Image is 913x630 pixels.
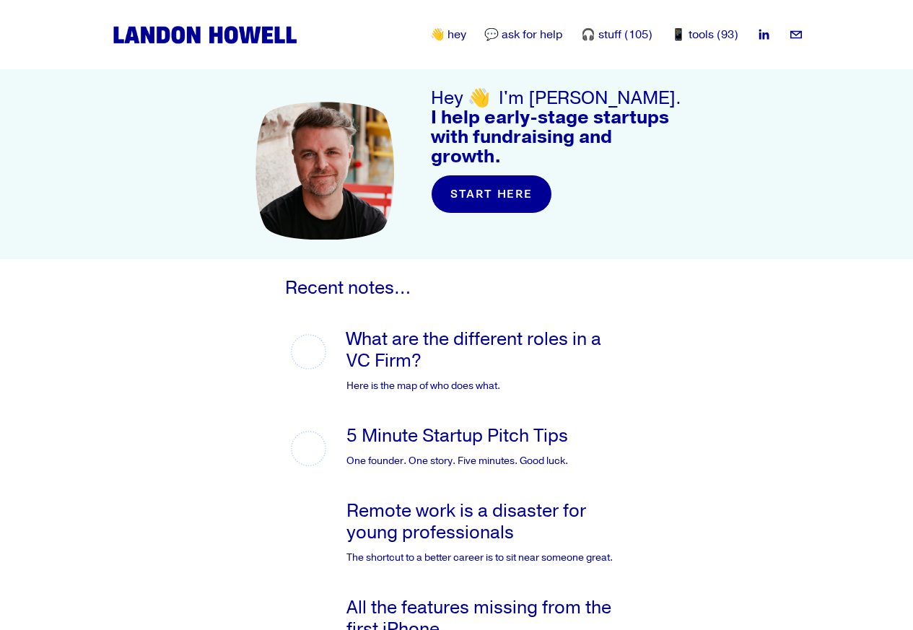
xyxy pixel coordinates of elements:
[285,425,332,472] img: 5 Minute Startup Pitch Tips
[285,328,332,375] img: What are the different roles in a VC Firm?
[430,27,466,44] a: 👋 hey
[346,454,628,468] p: One founder. One story. Five minutes. Good luck.
[581,27,652,44] a: 🎧 stuff (105)
[431,175,551,214] a: start here
[285,279,628,298] h3: Recent notes…
[346,499,586,544] a: Remote work is a disaster for young professionals
[756,27,771,42] a: LinkedIn
[285,328,347,376] a: What are the different roles in a VC Firm?
[671,27,738,44] a: 📱 tools (93)
[346,379,628,393] p: Here is the map of who does what.
[431,89,686,167] h3: Hey 👋 I'm [PERSON_NAME].
[346,424,568,447] a: 5 Minute Startup Pitch Tips
[346,328,601,372] a: What are the different roles in a VC Firm?
[346,551,628,565] p: The shortcut to a better career is to sit near someone great.
[431,106,673,168] strong: I help early-stage startups with fundraising and growth.
[285,500,347,548] a: Remote work is a disaster for young professionals
[110,23,300,47] img: Landon Howell
[285,425,347,473] a: 5 Minute Startup Pitch Tips
[484,27,563,44] a: 💬 ask for help
[789,27,803,42] a: landon.howell@gmail.com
